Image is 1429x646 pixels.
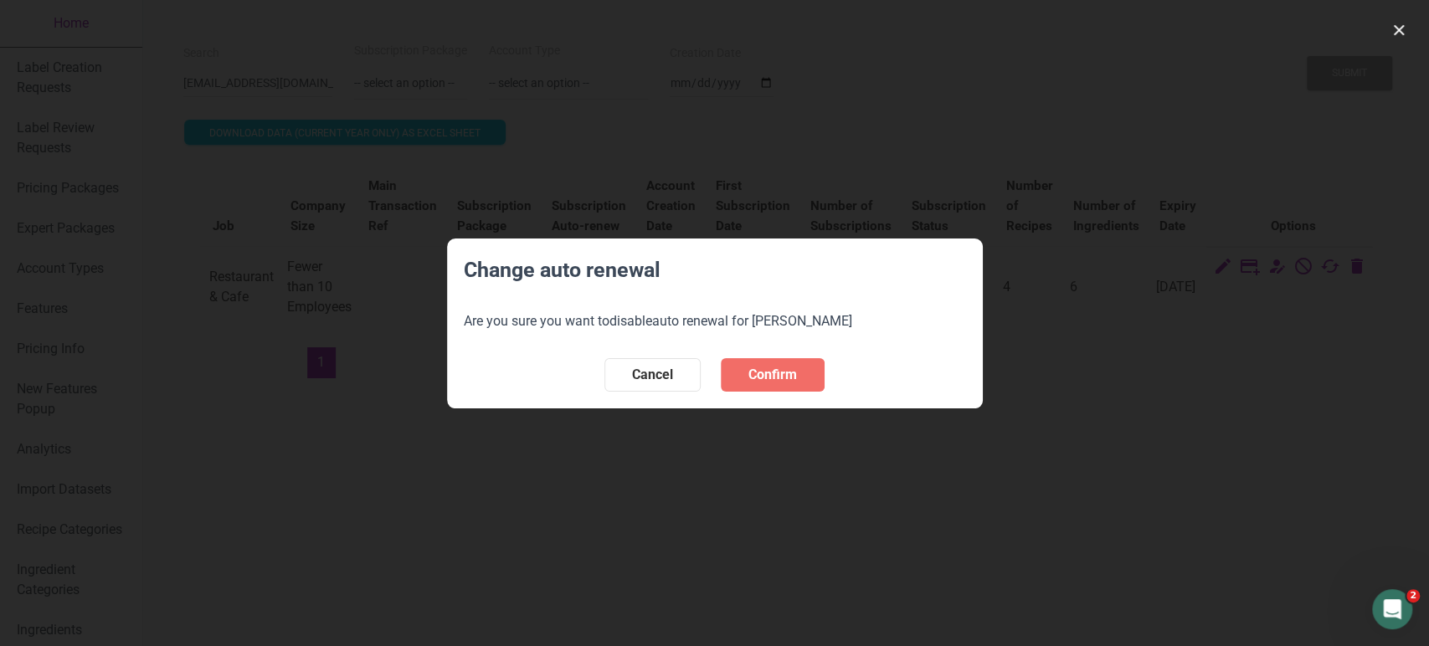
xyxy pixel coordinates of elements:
[632,365,673,385] span: Cancel
[721,358,825,392] button: Confirm
[609,313,652,329] b: disable
[464,311,966,331] p: Are you sure you want to auto renewal for [PERSON_NAME]
[464,255,966,311] h3: Change auto renewal
[748,365,797,385] span: Confirm
[1406,589,1420,602] span: 2
[604,358,701,392] button: Cancel
[1372,589,1412,629] iframe: Intercom live chat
